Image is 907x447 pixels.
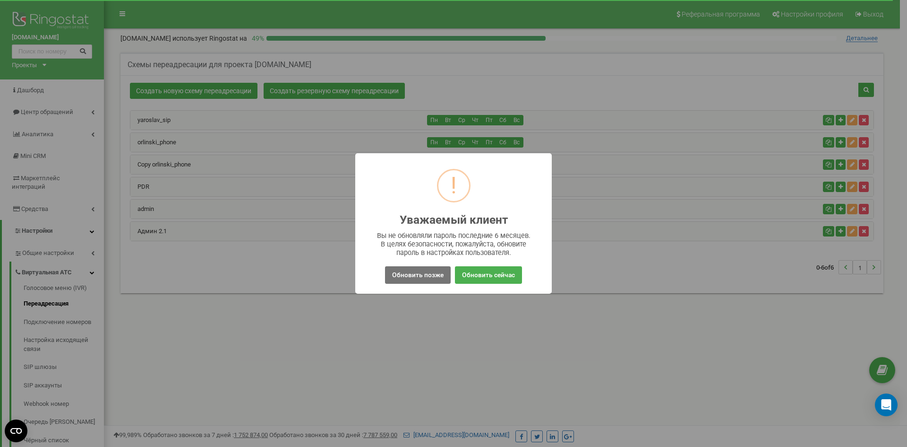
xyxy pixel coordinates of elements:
[451,170,457,201] div: !
[385,266,451,284] button: Обновить позже
[374,231,533,257] div: Вы не обновляли пароль последние 6 месяцев. В целях безопасности, пожалуйста, обновите пароль в н...
[5,420,27,442] button: Open CMP widget
[400,214,508,227] h2: Уважаемый клиент
[455,266,522,284] button: Обновить сейчас
[875,394,898,416] div: Open Intercom Messenger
